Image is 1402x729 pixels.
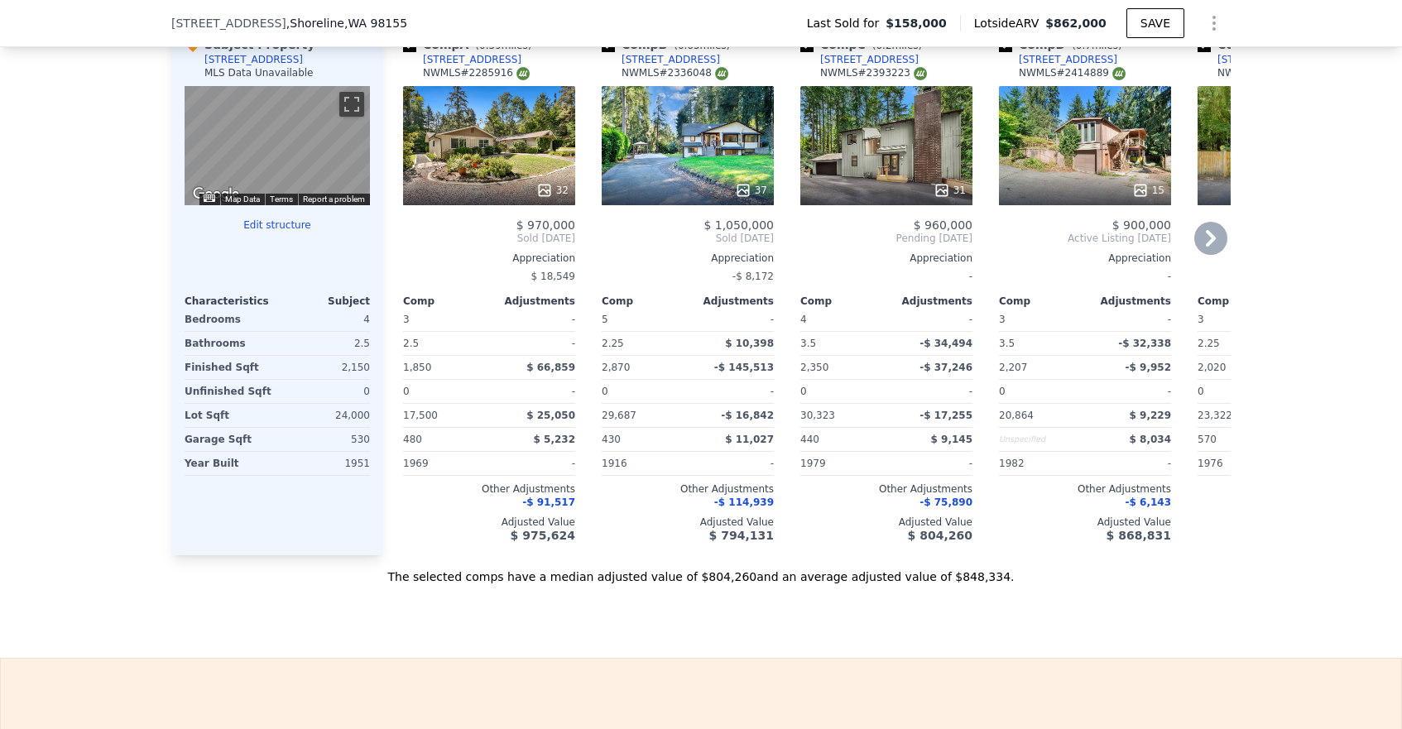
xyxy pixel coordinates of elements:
div: [STREET_ADDRESS] [423,53,521,66]
span: , Shoreline [286,15,407,31]
div: 2.5 [403,332,486,355]
span: 570 [1198,434,1217,445]
span: 29,687 [602,410,636,421]
span: $ 66,859 [526,362,575,373]
div: Comp [1198,295,1284,308]
div: Street View [185,86,370,205]
span: -$ 91,517 [522,496,575,508]
span: 2,020 [1198,362,1226,373]
div: Other Adjustments [1198,482,1370,496]
span: $ 8,034 [1130,434,1171,445]
span: 20,864 [999,410,1034,421]
span: -$ 37,246 [919,362,972,373]
div: Other Adjustments [602,482,774,496]
div: 530 [281,428,370,451]
div: Finished Sqft [185,356,274,379]
div: NWMLS # 2403433 [1217,66,1324,80]
span: 2,350 [800,362,828,373]
div: [STREET_ADDRESS] [820,53,919,66]
div: - [999,265,1171,288]
div: 1951 [281,452,370,475]
div: Characteristics [185,295,277,308]
span: -$ 145,513 [714,362,774,373]
span: $158,000 [886,15,947,31]
span: $ 960,000 [914,218,972,232]
span: [STREET_ADDRESS] [171,15,286,31]
img: Google [189,184,243,205]
div: Appreciation [999,252,1171,265]
div: Unspecified [999,428,1082,451]
div: Bathrooms [185,332,274,355]
a: Open this area in Google Maps (opens a new window) [189,184,243,205]
span: 0 [403,386,410,397]
div: 1916 [602,452,684,475]
img: NWMLS Logo [1112,67,1126,80]
span: $ 975,624 [511,529,575,542]
div: Comp [602,295,688,308]
span: -$ 75,890 [919,496,972,508]
a: Terms (opens in new tab) [270,194,293,204]
div: The selected comps have a median adjusted value of $804,260 and an average adjusted value of $848... [171,555,1231,585]
div: - [691,380,774,403]
div: 2.25 [1198,332,1280,355]
div: - [492,452,575,475]
div: Bedrooms [185,308,274,331]
span: Active Listing [DATE] [999,232,1171,245]
div: 2,150 [281,356,370,379]
div: Appreciation [1198,252,1370,265]
div: - [890,308,972,331]
div: Lot Sqft [185,404,274,427]
span: $ 25,050 [526,410,575,421]
span: 0 [602,386,608,397]
div: Appreciation [800,252,972,265]
span: $ 804,260 [908,529,972,542]
div: Map [185,86,370,205]
a: [STREET_ADDRESS] [602,53,720,66]
a: Report a problem [303,194,365,204]
span: $ 5,232 [534,434,575,445]
div: 24,000 [281,404,370,427]
span: 5 [602,314,608,325]
span: -$ 114,939 [714,496,774,508]
div: Other Adjustments [403,482,575,496]
div: - [890,452,972,475]
div: Adjustments [489,295,575,308]
div: Appreciation [403,252,575,265]
span: 440 [800,434,819,445]
div: 15 [1132,182,1164,199]
div: - [1088,308,1171,331]
div: Adjusted Value [999,516,1171,529]
button: Toggle fullscreen view [339,92,364,117]
div: - [691,452,774,475]
div: 1979 [800,452,883,475]
div: Adjusted Value [800,516,972,529]
span: $ 9,145 [931,434,972,445]
span: 17,500 [403,410,438,421]
button: Edit structure [185,218,370,232]
div: Year Built [185,452,274,475]
span: 23,322 [1198,410,1232,421]
button: Show Options [1198,7,1231,40]
span: 2,207 [999,362,1027,373]
span: $862,000 [1045,17,1107,30]
span: $ 9,229 [1130,410,1171,421]
span: Sold [DATE] [403,232,575,245]
div: [STREET_ADDRESS] [1019,53,1117,66]
div: Subject [277,295,370,308]
div: - [1198,265,1370,288]
span: -$ 17,255 [919,410,972,421]
div: NWMLS # 2414889 [1019,66,1126,80]
span: $ 794,131 [709,529,774,542]
a: [STREET_ADDRESS] [1198,53,1316,66]
div: NWMLS # 2285916 [423,66,530,80]
span: $ 10,398 [725,338,774,349]
div: - [492,380,575,403]
div: - [890,380,972,403]
span: $ 868,831 [1107,529,1171,542]
div: - [691,308,774,331]
button: Keyboard shortcuts [204,194,215,202]
span: Lotside ARV [974,15,1045,31]
img: NWMLS Logo [516,67,530,80]
span: 0 [999,386,1006,397]
span: -$ 9,952 [1126,362,1171,373]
